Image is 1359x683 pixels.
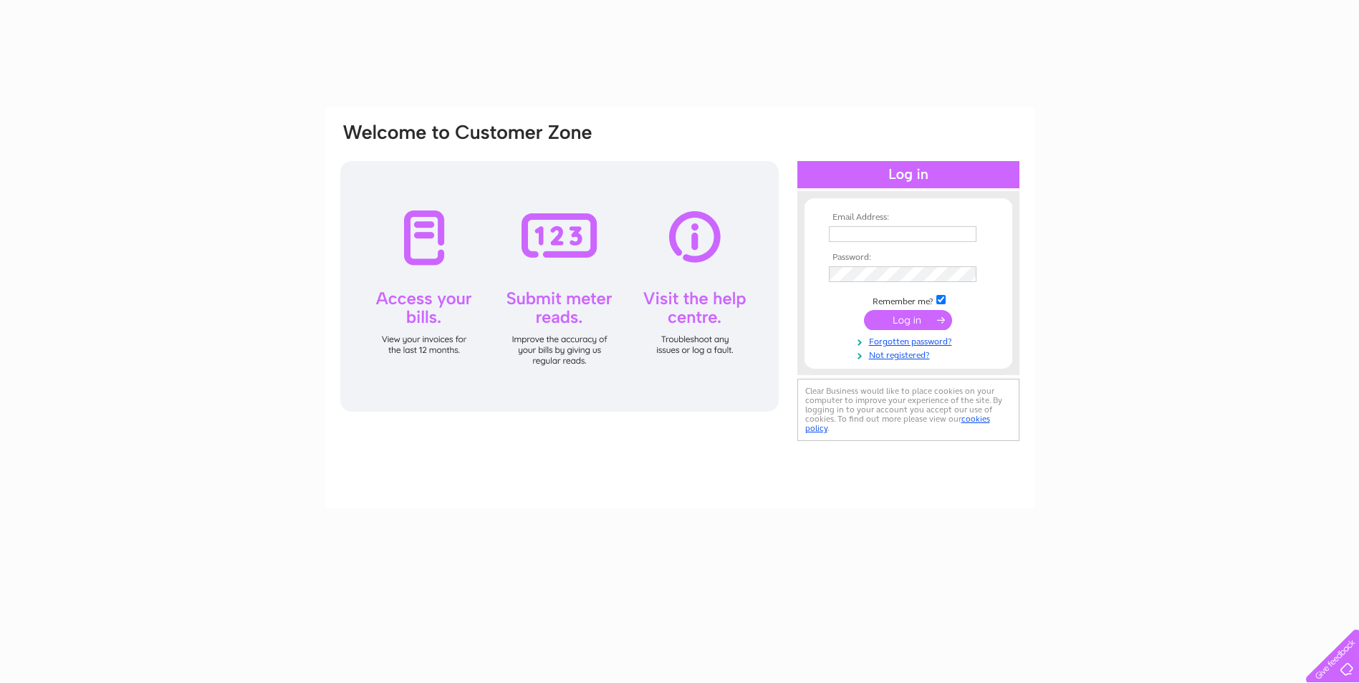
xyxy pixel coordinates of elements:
[829,347,991,361] a: Not registered?
[825,253,991,263] th: Password:
[805,414,990,433] a: cookies policy
[825,213,991,223] th: Email Address:
[829,334,991,347] a: Forgotten password?
[864,310,952,330] input: Submit
[825,293,991,307] td: Remember me?
[797,379,1019,441] div: Clear Business would like to place cookies on your computer to improve your experience of the sit...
